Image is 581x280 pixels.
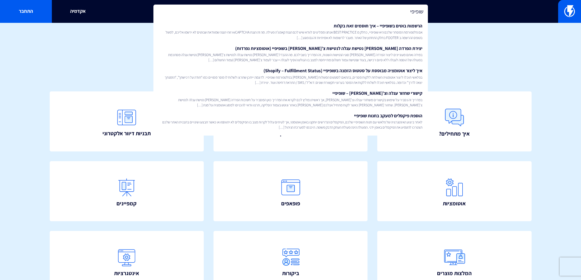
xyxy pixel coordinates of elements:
span: אם פלטפורמת המסחר שלכם היא שופיפיי, כחלק מ BEST PRACTICE אנחנו ממליצים לוודא שיש לכם הגנת קאפצ’ה ... [159,30,422,40]
a: הרשמות בוטים בשופיפיי – איך חוסמים זאת בקלותאם פלטפורמת המסחר שלכם היא שופיפיי, כחלק מ BEST PRACT... [156,20,425,43]
a: איך ליצור אוטומציה מבוססת על סטטוס הזמנה בשופיפיי (Shopify – Fulfillment Status)בפלאשי תוכלו ליצו... [156,65,425,87]
a: איך מתחילים? [377,91,532,152]
span: ביקורות [282,269,299,277]
span: איך מתחילים? [439,130,470,138]
a: אוטומציות [377,161,532,222]
span: בפלאשי תוכלו ליצור אוטומציה השולחת ללקוח מסרים, בהתאם לסטטוס המשלוח [PERSON_NAME] בפלטפורמת שופיפ... [159,75,422,85]
h1: איך אפשר לעזור? [9,32,572,44]
span: פופאפים [281,200,300,207]
span: במידה ואתם מעוניינים ליצור הפרדה [PERSON_NAME] סוגי הנטישות השונות, זה המדריך בשבילכם. מה ההבדל [... [159,52,422,62]
span: המלצות מוצרים [437,269,472,277]
input: חיפוש מהיר... [153,5,428,19]
span: במדריך זה נסביר על שימוש בקישורים משחזרי עגלה וצ’[PERSON_NAME], אך ראשית נמליץ לכם לקרוא את המדרי... [159,97,422,108]
span: לאחר ביצוע האינטגרציה של פלאשי עם חנות השופיפיי שלכם, הפיקסלים הנדרשים יותקנו באופן אוטומטי, אך ל... [159,119,422,130]
a: יצירת הפרדה [PERSON_NAME] נטישת עגלה לנטישת צ’[PERSON_NAME] בשופיפיי (אוטומציות נפרדות)במידה ואתם... [156,43,425,65]
span: אוטומציות [443,200,466,207]
a: תבניות דיוור אלקטרוני [50,91,204,152]
a: קמפיינים [50,161,204,222]
a: הוספת פיקסלים למעקב בחנות שופיפיילאחר ביצוע האינטגרציה של פלאשי עם חנות השופיפיי שלכם, הפיקסלים ה... [156,110,425,133]
span: קמפיינים [117,200,137,207]
span: תבניות דיוור אלקטרוני [102,129,151,137]
a: פופאפים [213,161,368,222]
a: קישורי שחזור עגלה וצ’[PERSON_NAME] – שופיפייבמדריך זה נסביר על שימוש בקישורים משחזרי עגלה וצ’[PER... [156,87,425,110]
span: אינטגרציות [114,269,139,277]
